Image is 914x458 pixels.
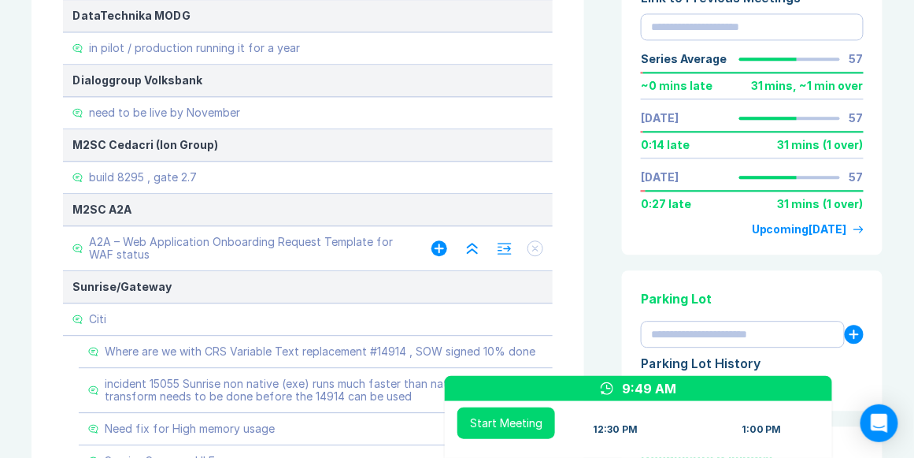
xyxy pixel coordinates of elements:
[72,9,543,22] div: DataTechnika MODG
[593,423,638,436] div: 12:30 PM
[641,198,691,210] div: 0:27 late
[778,198,820,210] div: 31 mins
[641,289,864,308] div: Parking Lot
[105,423,275,435] div: Need fix for High memory usage
[89,171,197,184] div: build 8295 , gate 2.7
[778,139,820,151] div: 31 mins
[72,203,543,216] div: M2SC A2A
[641,80,712,92] div: ~ 0 mins late
[89,106,240,119] div: need to be live by November
[823,139,864,151] div: ( 1 over )
[641,112,679,125] a: [DATE]
[849,112,864,125] div: 57
[72,139,543,151] div: M2SC Cedacri (Ion Group)
[752,223,864,236] a: Upcoming[DATE]
[849,171,864,184] div: 57
[641,53,727,65] div: Series Average
[641,171,679,184] a: [DATE]
[72,281,543,293] div: Sunrise/Gateway
[89,42,300,54] div: in pilot / production running it for a year
[641,139,690,151] div: 0:14 late
[751,80,864,92] div: 31 mins , ~ 1 min over
[89,236,400,261] div: A2A – Web Application Onboarding Request Template for WAF status
[860,404,898,442] div: Open Intercom Messenger
[105,378,543,403] div: incident 15055 Sunrise non native (exe) runs much faster than native (java api) transform needs t...
[849,53,864,65] div: 57
[457,408,555,439] button: Start Meeting
[72,74,543,87] div: Dialoggroup Volksbank
[623,379,677,398] div: 9:49 AM
[752,223,847,236] div: Upcoming [DATE]
[89,313,106,326] div: Citi
[105,345,535,358] div: Where are we with CRS Variable Text replacement #14914 , SOW signed 10% done
[823,198,864,210] div: ( 1 over )
[742,423,782,436] div: 1:00 PM
[641,354,864,373] div: Parking Lot History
